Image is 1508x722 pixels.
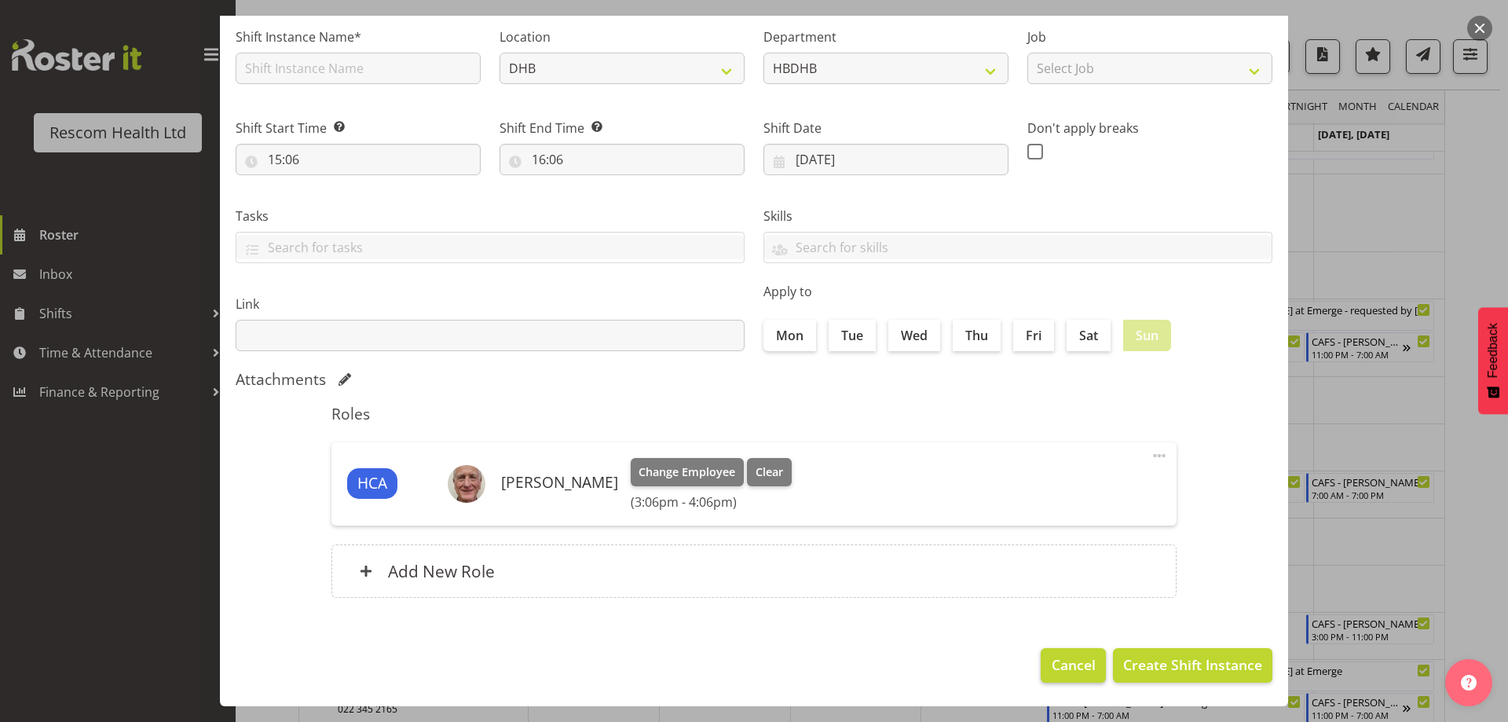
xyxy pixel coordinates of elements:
[501,474,618,491] h6: [PERSON_NAME]
[236,119,481,137] label: Shift Start Time
[1041,648,1105,683] button: Cancel
[236,207,745,225] label: Tasks
[1027,27,1272,46] label: Job
[500,144,745,175] input: Click to select...
[1052,654,1096,675] span: Cancel
[1067,320,1111,351] label: Sat
[1013,320,1054,351] label: Fri
[1123,654,1262,675] span: Create Shift Instance
[236,53,481,84] input: Shift Instance Name
[357,472,387,495] span: HCA
[1123,320,1171,351] label: Sun
[236,235,744,259] input: Search for tasks
[236,144,481,175] input: Click to select...
[388,561,495,581] h6: Add New Role
[639,464,735,481] span: Change Employee
[631,494,792,510] h6: (3:06pm - 4:06pm)
[1486,323,1500,378] span: Feedback
[756,464,783,481] span: Clear
[500,119,745,137] label: Shift End Time
[1027,119,1272,137] label: Don't apply breaks
[763,207,1272,225] label: Skills
[764,235,1272,259] input: Search for skills
[829,320,876,351] label: Tue
[763,144,1008,175] input: Click to select...
[331,405,1177,423] h5: Roles
[236,370,326,389] h5: Attachments
[236,27,481,46] label: Shift Instance Name*
[500,27,745,46] label: Location
[747,458,792,486] button: Clear
[888,320,940,351] label: Wed
[1478,307,1508,414] button: Feedback - Show survey
[953,320,1001,351] label: Thu
[763,27,1008,46] label: Department
[631,458,745,486] button: Change Employee
[1113,648,1272,683] button: Create Shift Instance
[448,465,485,503] img: kenneth-tunnicliffa8559b729f38d40ff35b32c3a46abb55.png
[763,320,816,351] label: Mon
[763,282,1272,301] label: Apply to
[763,119,1008,137] label: Shift Date
[236,295,745,313] label: Link
[1461,675,1477,691] img: help-xxl-2.png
